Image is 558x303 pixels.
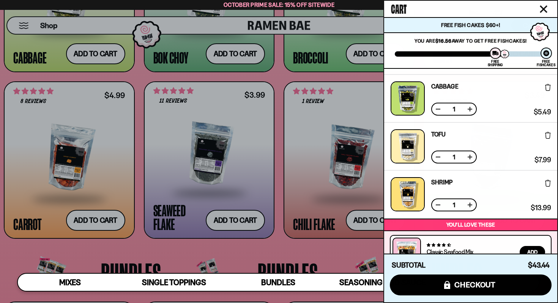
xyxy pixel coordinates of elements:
span: checkout [454,281,496,289]
button: checkout [390,274,552,295]
p: You are away to get Free Fishcakes! [395,38,547,44]
span: $7.99 [534,157,551,163]
a: Single Toppings [122,274,226,291]
span: $5.49 [534,109,551,116]
a: Seasoning and Sauce [330,274,434,291]
p: You’ll love these [386,221,555,228]
span: 1 [448,154,460,160]
h4: Subtotal [392,262,426,269]
span: 1 [448,202,460,208]
span: 4.68 stars [427,243,451,247]
a: Mixes [18,274,122,291]
span: October Prime Sale: 15% off Sitewide [224,1,334,8]
div: Free Fishcakes [537,60,555,67]
span: Free Fish Cakes $60+! [441,22,500,29]
a: Shrimp [431,179,453,185]
strong: $16.56 [435,38,452,44]
span: Seasoning and Sauce [339,278,426,287]
span: 1 [448,106,460,112]
button: Add [520,246,545,258]
span: Cart [391,0,407,16]
span: Mixes [59,278,81,287]
a: Tofu [431,131,446,137]
a: Cabbage [431,83,459,89]
span: Add [527,249,538,255]
span: Bundles [261,278,295,287]
span: Single Toppings [142,278,206,287]
span: $13.99 [531,205,551,211]
a: Bundles [226,274,330,291]
a: Classic Seafood Mix [427,248,473,255]
div: Free Shipping [488,60,503,67]
span: $43.44 [528,261,550,270]
button: Close cart [538,3,549,15]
